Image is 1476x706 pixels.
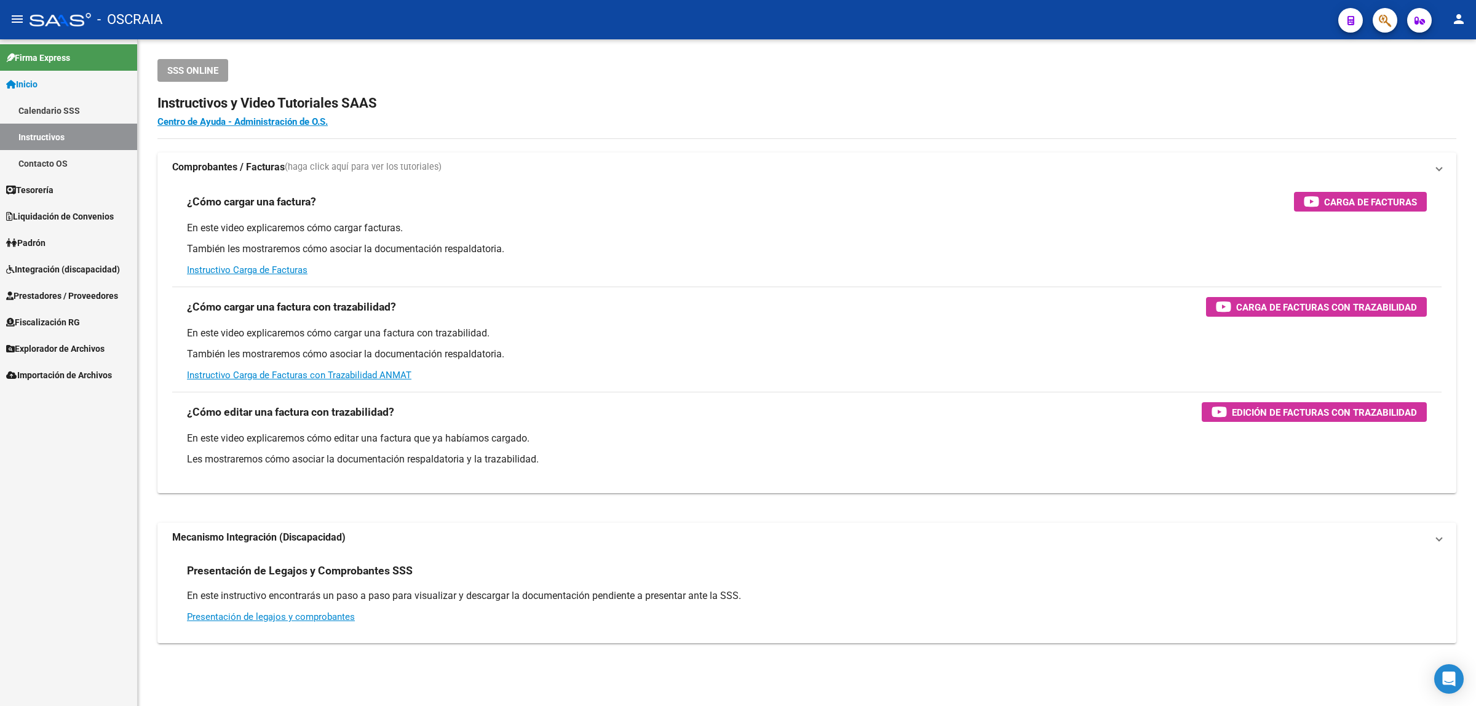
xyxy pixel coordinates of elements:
span: Fiscalización RG [6,315,80,329]
div: Comprobantes / Facturas(haga click aquí para ver los tutoriales) [157,182,1456,493]
span: Tesorería [6,183,54,197]
p: En este video explicaremos cómo editar una factura que ya habíamos cargado. [187,432,1427,445]
span: Importación de Archivos [6,368,112,382]
mat-icon: person [1451,12,1466,26]
a: Presentación de legajos y comprobantes [187,611,355,622]
strong: Mecanismo Integración (Discapacidad) [172,531,346,544]
h2: Instructivos y Video Tutoriales SAAS [157,92,1456,115]
mat-icon: menu [10,12,25,26]
h3: ¿Cómo cargar una factura con trazabilidad? [187,298,396,315]
button: Edición de Facturas con Trazabilidad [1202,402,1427,422]
p: En este video explicaremos cómo cargar facturas. [187,221,1427,235]
div: Open Intercom Messenger [1434,664,1464,694]
button: Carga de Facturas [1294,192,1427,212]
button: Carga de Facturas con Trazabilidad [1206,297,1427,317]
span: Integración (discapacidad) [6,263,120,276]
h3: ¿Cómo editar una factura con trazabilidad? [187,403,394,421]
span: - OSCRAIA [97,6,162,33]
span: (haga click aquí para ver los tutoriales) [285,161,442,174]
p: En este video explicaremos cómo cargar una factura con trazabilidad. [187,327,1427,340]
strong: Comprobantes / Facturas [172,161,285,174]
a: Instructivo Carga de Facturas [187,264,307,276]
span: Prestadores / Proveedores [6,289,118,303]
span: Carga de Facturas [1324,194,1417,210]
p: También les mostraremos cómo asociar la documentación respaldatoria. [187,347,1427,361]
p: También les mostraremos cómo asociar la documentación respaldatoria. [187,242,1427,256]
span: Firma Express [6,51,70,65]
p: Les mostraremos cómo asociar la documentación respaldatoria y la trazabilidad. [187,453,1427,466]
a: Centro de Ayuda - Administración de O.S. [157,116,328,127]
h3: Presentación de Legajos y Comprobantes SSS [187,562,413,579]
mat-expansion-panel-header: Comprobantes / Facturas(haga click aquí para ver los tutoriales) [157,153,1456,182]
span: SSS ONLINE [167,65,218,76]
h3: ¿Cómo cargar una factura? [187,193,316,210]
span: Edición de Facturas con Trazabilidad [1232,405,1417,420]
mat-expansion-panel-header: Mecanismo Integración (Discapacidad) [157,523,1456,552]
span: Explorador de Archivos [6,342,105,355]
span: Liquidación de Convenios [6,210,114,223]
span: Carga de Facturas con Trazabilidad [1236,299,1417,315]
p: En este instructivo encontrarás un paso a paso para visualizar y descargar la documentación pendi... [187,589,1427,603]
span: Padrón [6,236,46,250]
a: Instructivo Carga de Facturas con Trazabilidad ANMAT [187,370,411,381]
div: Mecanismo Integración (Discapacidad) [157,552,1456,643]
span: Inicio [6,77,38,91]
button: SSS ONLINE [157,59,228,82]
